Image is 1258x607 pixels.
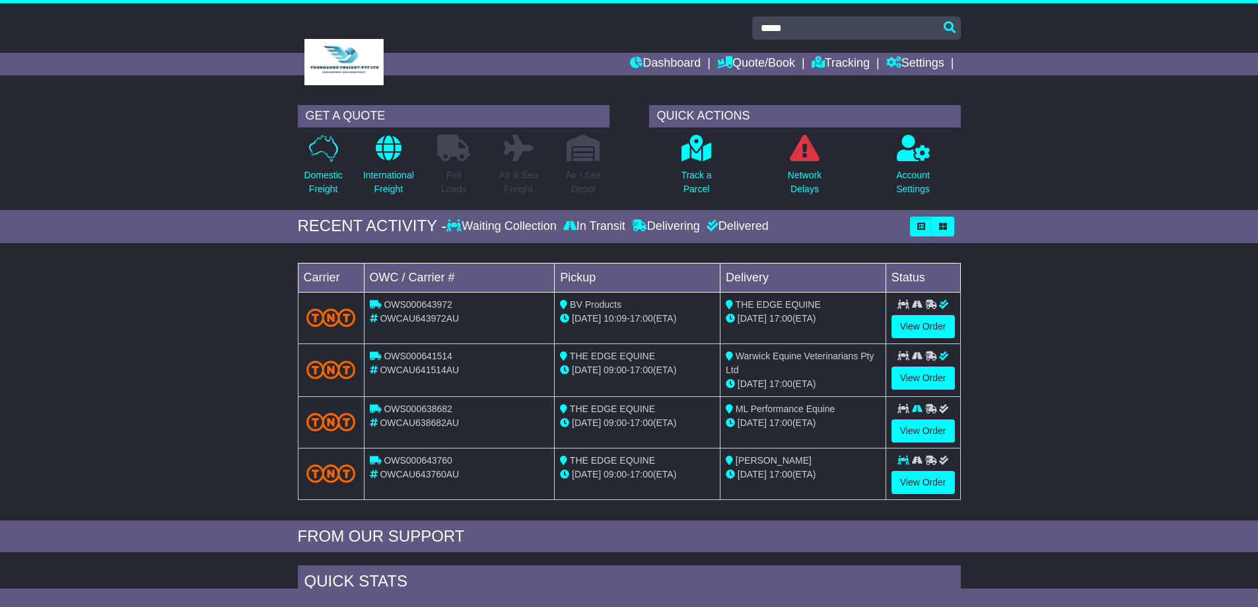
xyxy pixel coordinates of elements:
[726,351,874,375] span: Warwick Equine Veterinarians Pty Ltd
[499,168,538,196] p: Air & Sea Freight
[380,313,459,324] span: OWCAU643972AU
[380,417,459,428] span: OWCAU638682AU
[604,365,627,375] span: 09:00
[787,134,822,203] a: NetworkDelays
[572,365,601,375] span: [DATE]
[738,417,767,428] span: [DATE]
[384,455,452,466] span: OWS000643760
[306,413,356,431] img: TNT_Domestic.png
[738,378,767,389] span: [DATE]
[726,312,880,326] div: (ETA)
[736,455,812,466] span: [PERSON_NAME]
[738,469,767,480] span: [DATE]
[886,263,960,292] td: Status
[298,217,447,236] div: RECENT ACTIVITY -
[384,299,452,310] span: OWS000643972
[630,417,653,428] span: 17:00
[560,312,715,326] div: - (ETA)
[891,367,955,390] a: View Order
[446,219,559,234] div: Waiting Collection
[886,53,944,75] a: Settings
[304,168,342,196] p: Domestic Freight
[736,299,821,310] span: THE EDGE EQUINE
[560,468,715,482] div: - (ETA)
[380,469,459,480] span: OWCAU643760AU
[630,365,653,375] span: 17:00
[384,404,452,414] span: OWS000638682
[555,263,720,292] td: Pickup
[703,219,769,234] div: Delivered
[891,471,955,494] a: View Order
[896,168,930,196] p: Account Settings
[812,53,870,75] a: Tracking
[895,134,930,203] a: AccountSettings
[604,469,627,480] span: 09:00
[384,351,452,361] span: OWS000641514
[736,404,835,414] span: ML Performance Equine
[298,105,610,127] div: GET A QUOTE
[629,219,703,234] div: Delivering
[891,315,955,338] a: View Order
[726,468,880,482] div: (ETA)
[566,168,602,196] p: Air / Sea Depot
[788,168,821,196] p: Network Delays
[681,168,711,196] p: Track a Parcel
[363,134,415,203] a: InternationalFreight
[630,313,653,324] span: 17:00
[306,308,356,326] img: TNT_Domestic.png
[572,469,601,480] span: [DATE]
[720,263,886,292] td: Delivery
[570,351,655,361] span: THE EDGE EQUINE
[298,527,961,546] div: FROM OUR SUPPORT
[560,219,629,234] div: In Transit
[363,168,414,196] p: International Freight
[298,565,961,601] div: Quick Stats
[380,365,459,375] span: OWCAU641514AU
[891,419,955,443] a: View Order
[769,378,792,389] span: 17:00
[769,313,792,324] span: 17:00
[726,416,880,430] div: (ETA)
[560,363,715,377] div: - (ETA)
[570,455,655,466] span: THE EDGE EQUINE
[630,53,701,75] a: Dashboard
[717,53,795,75] a: Quote/Book
[306,361,356,378] img: TNT_Domestic.png
[364,263,555,292] td: OWC / Carrier #
[769,417,792,428] span: 17:00
[303,134,343,203] a: DomesticFreight
[680,134,712,203] a: Track aParcel
[560,416,715,430] div: - (ETA)
[570,404,655,414] span: THE EDGE EQUINE
[649,105,961,127] div: QUICK ACTIONS
[604,313,627,324] span: 10:09
[738,313,767,324] span: [DATE]
[630,469,653,480] span: 17:00
[570,299,621,310] span: BV Products
[572,417,601,428] span: [DATE]
[572,313,601,324] span: [DATE]
[604,417,627,428] span: 09:00
[306,464,356,482] img: TNT_Domestic.png
[437,168,470,196] p: Full Loads
[726,377,880,391] div: (ETA)
[769,469,792,480] span: 17:00
[298,263,364,292] td: Carrier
